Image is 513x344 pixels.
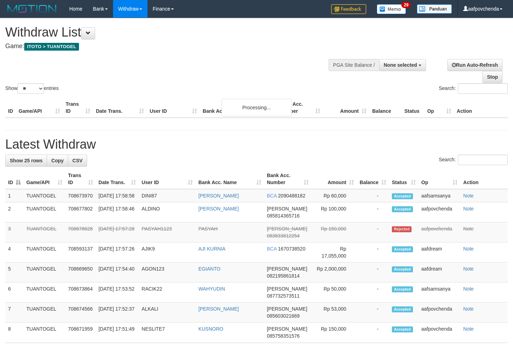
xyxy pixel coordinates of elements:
th: ID [5,98,16,118]
th: Trans ID [63,98,93,118]
td: [DATE] 17:57:26 [96,242,139,262]
td: - [357,222,389,242]
th: User ID: activate to sort column ascending [139,169,196,189]
td: Rp 17,055,000 [311,242,357,262]
th: Amount: activate to sort column ascending [311,169,357,189]
td: 708669650 [65,262,96,283]
td: - [357,283,389,303]
th: Action [460,169,508,189]
span: BCA [267,246,277,252]
th: Date Trans.: activate to sort column ascending [96,169,139,189]
td: - [357,189,389,202]
td: PASYAH1123 [139,222,196,242]
td: TUANTOGEL [24,189,65,202]
span: Copy 085603021669 to clipboard [267,313,300,319]
td: aafdream [419,262,461,283]
span: Accepted [392,266,413,272]
td: ALDINO [139,202,196,222]
span: 29 [401,2,411,8]
td: Rp 150,000 [311,323,357,343]
span: [PERSON_NAME] [267,226,307,232]
div: Processing... [222,99,292,116]
td: Rp 53,000 [311,303,357,323]
td: 7 [5,303,24,323]
th: Op [425,98,454,118]
span: ITOTO > TUANTOGEL [24,43,79,51]
span: Copy 087732573511 to clipboard [267,293,300,299]
span: CSV [72,158,83,163]
th: Trans ID: activate to sort column ascending [65,169,96,189]
td: TUANTOGEL [24,323,65,343]
span: Accepted [392,246,413,252]
div: PGA Site Balance / [329,59,379,71]
td: aafsamsanya [419,283,461,303]
td: 2 [5,202,24,222]
td: 708593137 [65,242,96,262]
td: 4 [5,242,24,262]
a: Note [463,206,474,212]
td: - [357,262,389,283]
td: - [357,323,389,343]
a: Note [463,226,474,232]
td: [DATE] 17:53:52 [96,283,139,303]
td: 708677802 [65,202,96,222]
img: Feedback.jpg [331,4,366,14]
td: 1 [5,189,24,202]
span: Copy 083833812254 to clipboard [267,233,300,239]
span: Copy 2090488182 to clipboard [278,193,305,199]
th: Game/API: activate to sort column ascending [24,169,65,189]
span: [PERSON_NAME] [267,266,307,272]
input: Search: [458,83,508,94]
td: - [357,202,389,222]
td: Rp 50,000 [311,283,357,303]
a: AJI KURNIA [198,246,225,252]
a: Note [463,306,474,312]
td: [DATE] 17:58:46 [96,202,139,222]
a: Note [463,193,474,199]
span: [PERSON_NAME] [267,306,307,312]
td: aafpovchenda [419,323,461,343]
a: Stop [482,71,502,83]
a: Copy [47,155,68,167]
label: Show entries [5,83,59,94]
td: TUANTOGEL [24,202,65,222]
span: [PERSON_NAME] [267,326,307,332]
td: 3 [5,222,24,242]
td: - [357,303,389,323]
td: TUANTOGEL [24,262,65,283]
a: Run Auto-Refresh [447,59,502,71]
th: Amount [323,98,369,118]
td: Rp 100,000 [311,202,357,222]
td: [DATE] 17:54:40 [96,262,139,283]
span: BCA [267,193,277,199]
th: Balance: activate to sort column ascending [357,169,389,189]
th: Status [402,98,425,118]
a: Note [463,326,474,332]
td: TUANTOGEL [24,283,65,303]
a: CSV [68,155,87,167]
td: [DATE] 17:51:49 [96,323,139,343]
td: 708673864 [65,283,96,303]
td: ALKALI [139,303,196,323]
span: Copy 085814365716 to clipboard [267,213,300,219]
a: Note [463,266,474,272]
span: [PERSON_NAME] [267,206,307,212]
td: AGON123 [139,262,196,283]
td: TUANTOGEL [24,222,65,242]
td: Rp 60,000 [311,189,357,202]
span: Show 25 rows [10,158,42,163]
select: Showentries [18,83,44,94]
label: Search: [439,155,508,165]
th: Game/API [16,98,63,118]
a: [PERSON_NAME] [198,206,239,212]
td: AJIK9 [139,242,196,262]
a: Show 25 rows [5,155,47,167]
a: EGIANTO [198,266,221,272]
td: TUANTOGEL [24,303,65,323]
th: Bank Acc. Number: activate to sort column ascending [264,169,311,189]
td: aafdream [419,242,461,262]
th: Bank Acc. Name [200,98,276,118]
a: Note [463,246,474,252]
td: [DATE] 17:58:58 [96,189,139,202]
th: ID: activate to sort column descending [5,169,24,189]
